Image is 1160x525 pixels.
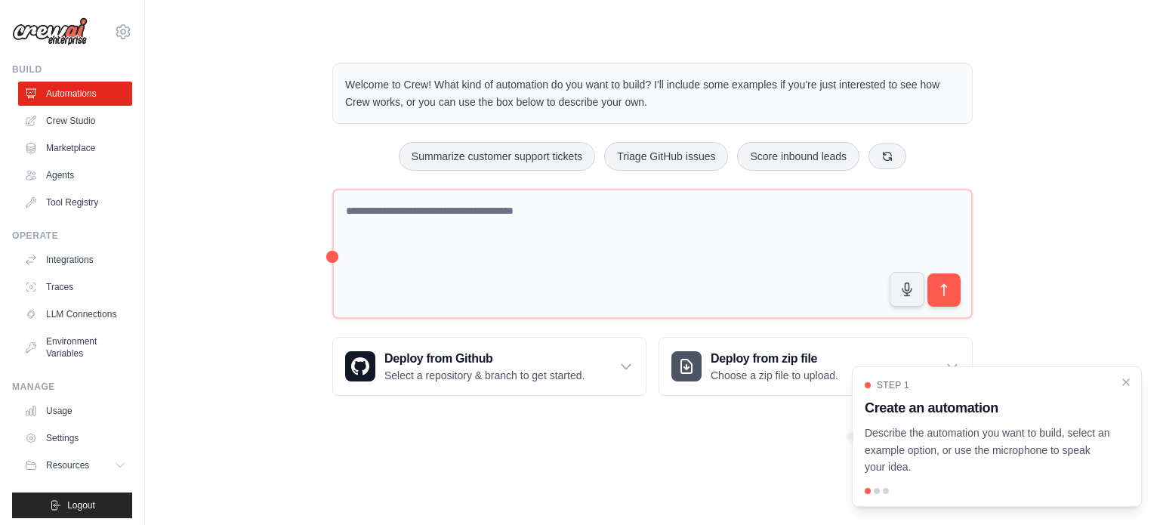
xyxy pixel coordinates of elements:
a: Usage [18,399,132,423]
a: Automations [18,82,132,106]
span: Resources [46,459,89,471]
h3: Deploy from zip file [711,350,838,368]
span: Logout [67,499,95,511]
h3: Deploy from Github [384,350,585,368]
button: Summarize customer support tickets [399,142,595,171]
div: Operate [12,230,132,242]
div: Build [12,63,132,76]
a: Integrations [18,248,132,272]
p: Describe the automation you want to build, select an example option, or use the microphone to spe... [865,425,1111,476]
img: Logo [12,17,88,46]
button: Logout [12,493,132,518]
a: Crew Studio [18,109,132,133]
h3: Create an automation [865,397,1111,418]
a: Traces [18,275,132,299]
p: Choose a zip file to upload. [711,368,838,383]
a: Agents [18,163,132,187]
p: Welcome to Crew! What kind of automation do you want to build? I'll include some examples if you'... [345,76,960,111]
a: Marketplace [18,136,132,160]
button: Close walkthrough [1120,376,1132,388]
p: Select a repository & branch to get started. [384,368,585,383]
a: Tool Registry [18,190,132,215]
button: Score inbound leads [737,142,859,171]
div: Manage [12,381,132,393]
button: Triage GitHub issues [604,142,728,171]
span: Step 1 [877,379,909,391]
a: Environment Variables [18,329,132,366]
button: Resources [18,453,132,477]
a: Settings [18,426,132,450]
a: LLM Connections [18,302,132,326]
